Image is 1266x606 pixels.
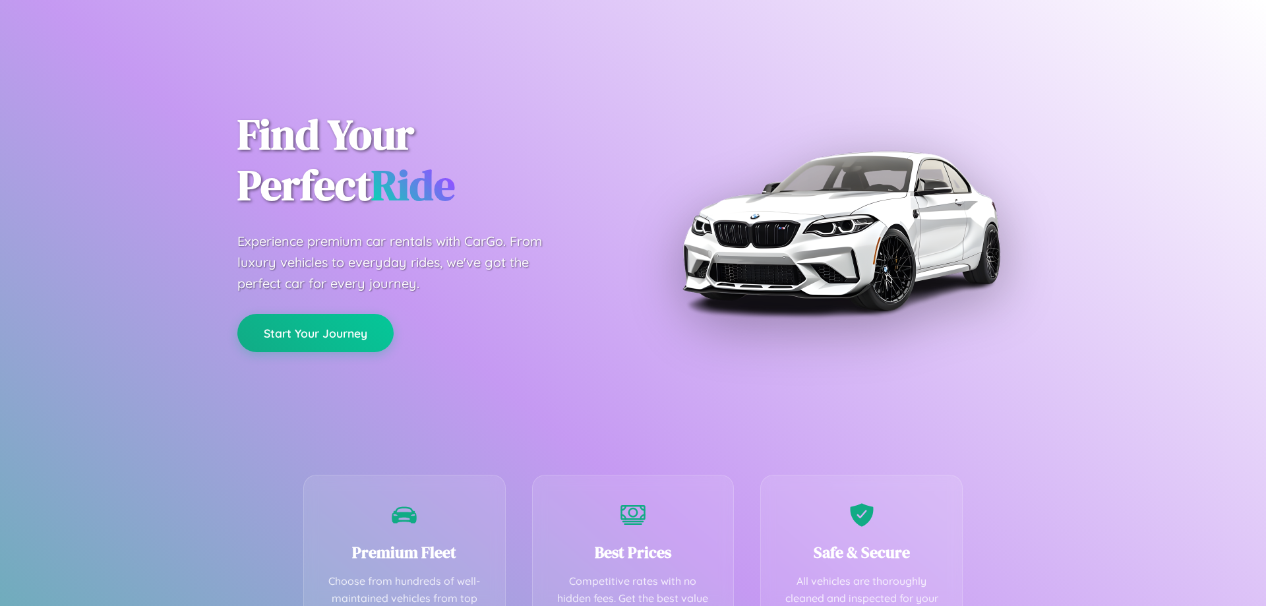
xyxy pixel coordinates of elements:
[371,156,455,214] span: Ride
[553,541,714,563] h3: Best Prices
[237,314,394,352] button: Start Your Journey
[781,541,942,563] h3: Safe & Secure
[676,66,1006,396] img: Premium BMW car rental vehicle
[324,541,485,563] h3: Premium Fleet
[237,109,613,211] h1: Find Your Perfect
[237,231,567,294] p: Experience premium car rentals with CarGo. From luxury vehicles to everyday rides, we've got the ...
